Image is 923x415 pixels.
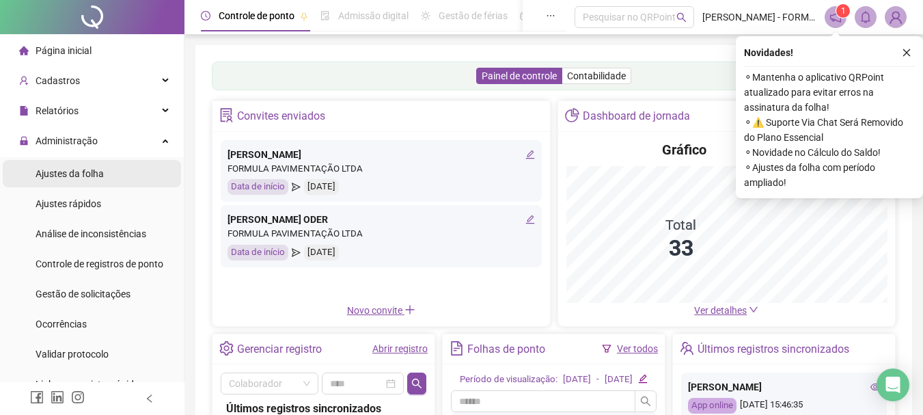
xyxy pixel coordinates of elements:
span: down [749,305,758,314]
div: [DATE] [563,373,591,387]
div: - [596,373,599,387]
span: file-text [450,341,464,356]
div: FORMULA PAVIMENTAÇÃO LTDA [228,162,535,176]
span: notification [829,11,842,23]
span: send [292,245,301,260]
span: setting [219,341,234,356]
span: 1 [841,6,846,16]
div: Convites enviados [237,105,325,128]
div: Gerenciar registro [237,338,322,361]
span: Página inicial [36,45,92,56]
span: Controle de ponto [219,10,294,21]
a: Abrir registro [372,343,428,354]
span: Validar protocolo [36,349,109,360]
span: Gestão de solicitações [36,289,130,299]
span: Novo convite [347,305,415,316]
div: [PERSON_NAME] [228,147,535,162]
img: 84187 [885,7,906,27]
span: eye [870,382,880,392]
span: instagram [71,390,85,404]
div: [DATE] 15:46:35 [688,398,880,414]
div: Data de início [228,245,288,260]
span: Relatórios [36,105,79,116]
span: ellipsis [546,11,555,21]
a: Ver todos [617,343,658,354]
span: ⚬ Novidade no Cálculo do Saldo! [744,145,915,160]
span: plus [404,304,415,315]
span: Novidades ! [744,45,793,60]
span: close [902,48,911,57]
div: Folhas de ponto [467,338,545,361]
span: bell [859,11,872,23]
span: edit [525,215,535,224]
div: Últimos registros sincronizados [698,338,849,361]
span: Cadastros [36,75,80,86]
span: left [145,394,154,403]
span: ⚬ ⚠️ Suporte Via Chat Será Removido do Plano Essencial [744,115,915,145]
span: file [19,106,29,116]
span: pie-chart [565,108,579,122]
span: edit [638,374,647,383]
span: Link para registro rápido [36,379,139,390]
div: [PERSON_NAME] [688,379,880,394]
span: Ajustes da folha [36,168,104,179]
span: filter [602,344,611,353]
span: search [411,378,422,389]
span: linkedin [51,390,64,404]
span: sun [421,11,430,21]
span: user-add [19,76,29,85]
span: search [640,396,651,407]
div: Open Intercom Messenger [877,369,909,401]
span: lock [19,136,29,146]
span: dashboard [520,11,529,21]
div: FORMULA PAVIMENTAÇÃO LTDA [228,227,535,241]
div: Período de visualização: [460,373,557,387]
span: facebook [30,390,44,404]
span: home [19,46,29,55]
span: edit [525,150,535,159]
a: Ver detalhes down [694,305,758,316]
div: [DATE] [304,245,339,260]
div: [DATE] [304,179,339,195]
span: Contabilidade [567,70,626,81]
div: Data de início [228,179,288,195]
span: Administração [36,135,98,146]
div: Dashboard de jornada [583,105,690,128]
span: [PERSON_NAME] - FORMULA PAVIMENTAÇÃO LTDA [702,10,816,25]
div: [PERSON_NAME] ODER [228,212,535,227]
span: Análise de inconsistências [36,228,146,239]
span: search [676,12,687,23]
span: ⚬ Mantenha o aplicativo QRPoint atualizado para evitar erros na assinatura da folha! [744,70,915,115]
span: clock-circle [201,11,210,21]
span: send [292,179,301,195]
div: [DATE] [605,373,633,387]
span: Admissão digital [338,10,409,21]
span: pushpin [300,12,308,21]
span: file-done [320,11,330,21]
sup: 1 [836,4,850,18]
h4: Gráfico [662,140,706,159]
span: team [680,341,694,356]
span: ⚬ Ajustes da folha com período ampliado! [744,160,915,190]
span: Ver detalhes [694,305,747,316]
span: Ajustes rápidos [36,198,101,209]
span: solution [219,108,234,122]
span: Gestão de férias [439,10,508,21]
span: Ocorrências [36,319,87,330]
span: Controle de registros de ponto [36,258,163,269]
span: Painel de controle [482,70,557,81]
div: App online [688,398,736,414]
